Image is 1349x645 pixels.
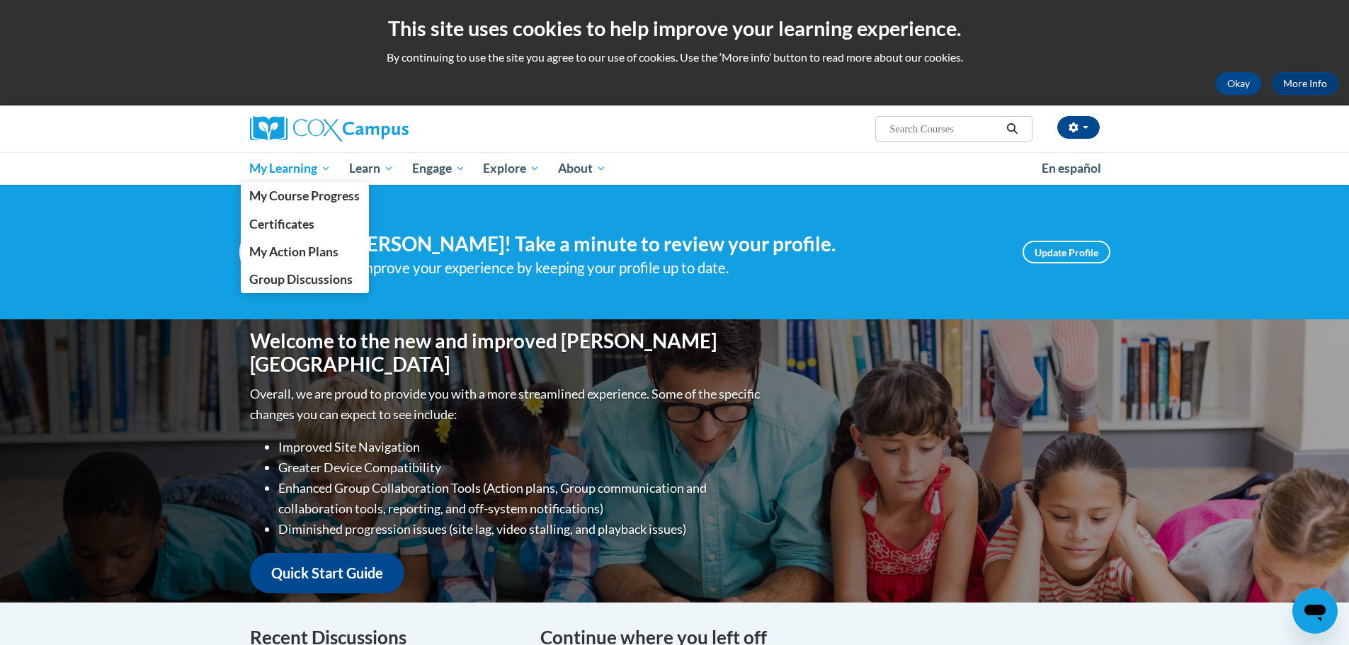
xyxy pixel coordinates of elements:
span: About [558,160,606,177]
li: Greater Device Compatibility [278,457,763,478]
a: My Course Progress [241,182,370,210]
button: Account Settings [1057,116,1100,139]
a: Update Profile [1023,241,1110,263]
img: Cox Campus [250,116,409,142]
span: My Action Plans [249,244,338,259]
a: Group Discussions [241,266,370,293]
a: My Learning [241,152,341,185]
a: En español [1032,154,1110,183]
h4: Hi [PERSON_NAME]! Take a minute to review your profile. [324,232,1001,256]
span: Learn [349,160,394,177]
div: Main menu [229,152,1121,185]
span: Engage [412,160,465,177]
input: Search Courses [888,120,1001,137]
span: Explore [483,160,540,177]
div: Help improve your experience by keeping your profile up to date. [324,256,1001,280]
iframe: Button to launch messaging window [1292,588,1338,634]
li: Enhanced Group Collaboration Tools (Action plans, Group communication and collaboration tools, re... [278,478,763,519]
img: Profile Image [239,220,303,284]
h2: This site uses cookies to help improve your learning experience. [11,14,1338,42]
span: Group Discussions [249,272,353,287]
a: Certificates [241,210,370,238]
a: Explore [474,152,549,185]
button: Okay [1216,72,1261,95]
span: Certificates [249,217,314,232]
a: Learn [340,152,403,185]
h1: Welcome to the new and improved [PERSON_NAME][GEOGRAPHIC_DATA] [250,329,763,377]
a: More Info [1272,72,1338,95]
li: Improved Site Navigation [278,437,763,457]
button: Search [1001,120,1023,137]
li: Diminished progression issues (site lag, video stalling, and playback issues) [278,519,763,540]
p: Overall, we are proud to provide you with a more streamlined experience. Some of the specific cha... [250,384,763,425]
span: My Learning [249,160,331,177]
a: Quick Start Guide [250,553,404,593]
a: Cox Campus [250,116,519,142]
a: Engage [403,152,474,185]
span: My Course Progress [249,188,360,203]
p: By continuing to use the site you agree to our use of cookies. Use the ‘More info’ button to read... [11,50,1338,65]
a: My Action Plans [241,238,370,266]
a: About [549,152,615,185]
span: En español [1042,161,1101,176]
